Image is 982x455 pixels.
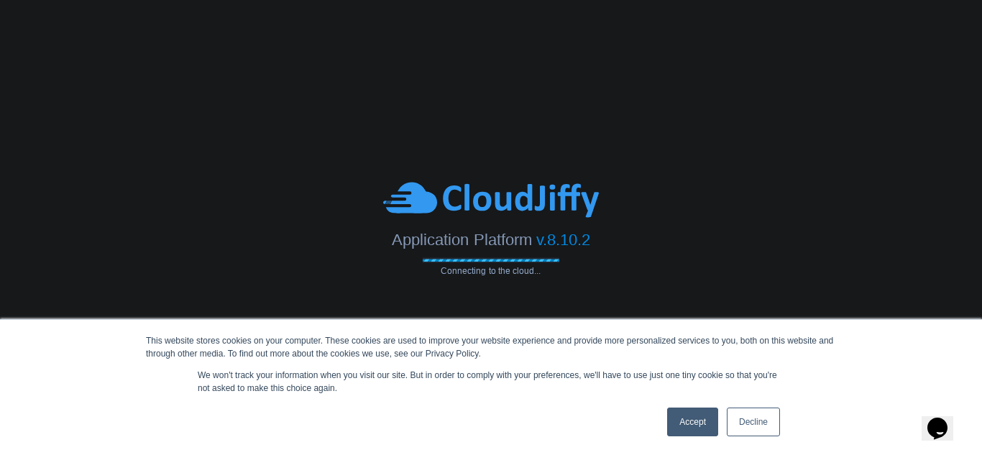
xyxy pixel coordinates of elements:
[536,230,590,248] span: v.8.10.2
[667,408,718,436] a: Accept
[423,265,559,275] span: Connecting to the cloud...
[922,397,968,441] iframe: chat widget
[146,334,836,360] div: This website stores cookies on your computer. These cookies are used to improve your website expe...
[198,369,784,395] p: We won't track your information when you visit our site. But in order to comply with your prefere...
[383,180,599,219] img: CloudJiffy-Blue.svg
[727,408,780,436] a: Decline
[392,230,531,248] span: Application Platform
